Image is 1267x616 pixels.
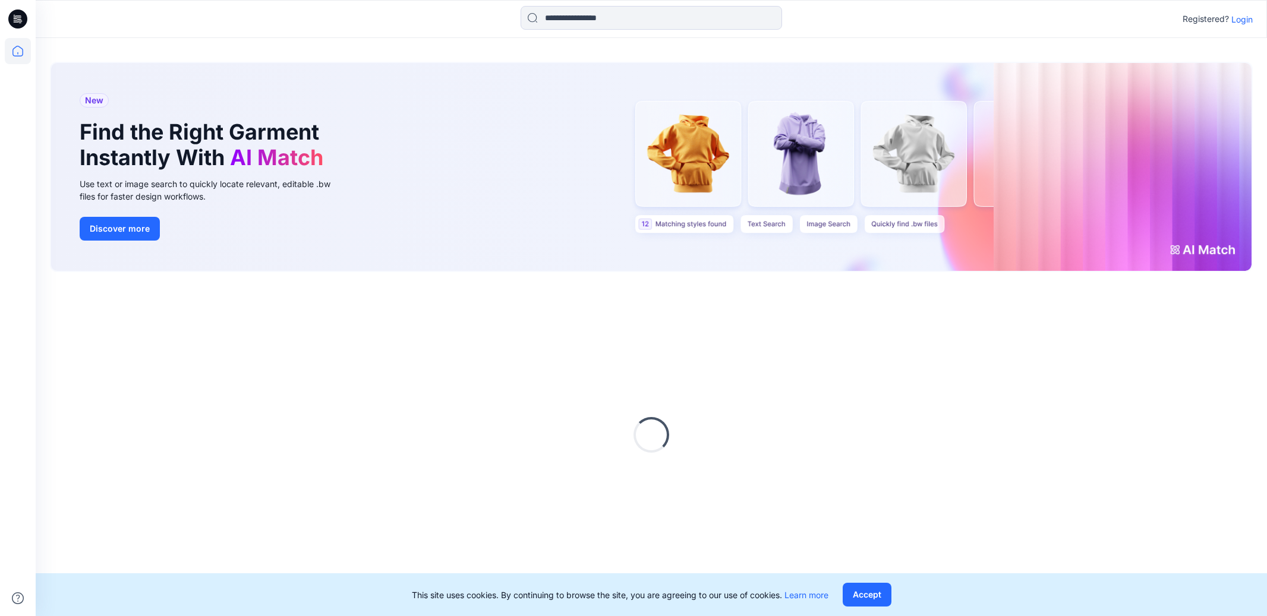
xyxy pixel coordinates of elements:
[784,590,828,600] a: Learn more
[843,583,891,606] button: Accept
[412,589,828,601] p: This site uses cookies. By continuing to browse the site, you are agreeing to our use of cookies.
[80,119,329,170] h1: Find the Right Garment Instantly With
[85,93,103,108] span: New
[1231,13,1253,26] p: Login
[80,217,160,241] button: Discover more
[1183,12,1229,26] p: Registered?
[80,178,347,203] div: Use text or image search to quickly locate relevant, editable .bw files for faster design workflows.
[230,144,323,170] span: AI Match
